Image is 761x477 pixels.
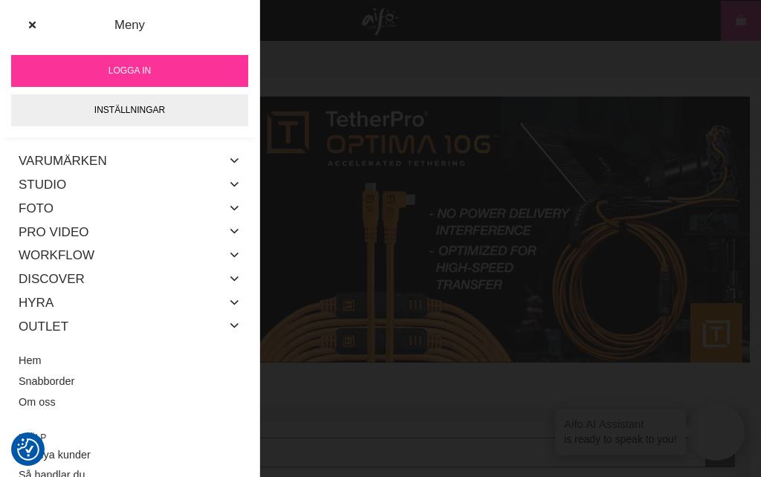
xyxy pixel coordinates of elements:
a: Logga in [11,55,248,87]
a: Pro Video [19,220,88,244]
a: Foto [19,197,54,221]
a: Inställningar [11,94,248,126]
a: Hem [19,351,241,371]
a: Outlet [19,314,68,338]
a: Workflow [19,244,94,267]
a: Varumärken [19,149,107,173]
span: Hjälp [19,431,241,444]
span: Logga in [109,64,151,77]
a: Om oss [19,392,241,413]
a: Hyra [19,291,54,315]
img: Revisit consent button [17,438,39,461]
a: Snabborder [19,371,241,392]
a: För nya kunder [19,444,241,465]
a: Studio [19,173,66,197]
div: Meny [10,16,250,34]
button: Samtyckesinställningar [17,436,39,463]
a: Discover [19,267,85,291]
